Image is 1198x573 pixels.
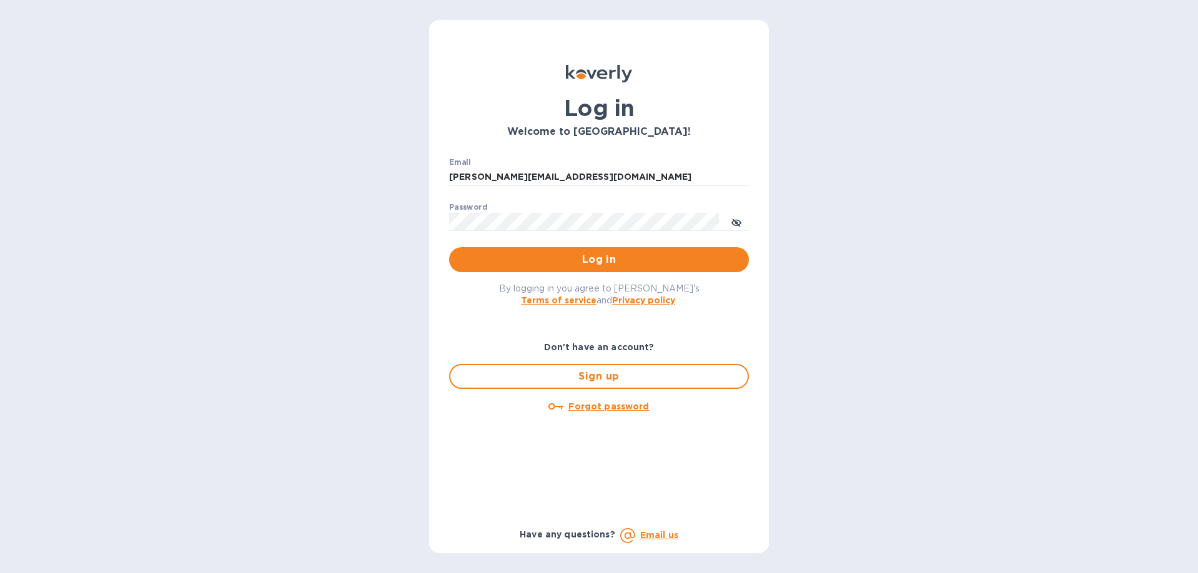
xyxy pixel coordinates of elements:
[520,529,615,539] b: Have any questions?
[449,159,471,166] label: Email
[449,364,749,389] button: Sign up
[449,203,487,211] label: Password
[449,168,749,187] input: Enter email address
[568,401,649,411] u: Forgot password
[640,530,678,540] a: Email us
[724,209,749,234] button: toggle password visibility
[460,369,738,384] span: Sign up
[521,295,597,305] a: Terms of service
[566,65,632,82] img: Koverly
[449,247,749,272] button: Log in
[449,126,749,138] h3: Welcome to [GEOGRAPHIC_DATA]!
[612,295,675,305] a: Privacy policy
[499,283,700,305] span: By logging in you agree to [PERSON_NAME]'s and .
[449,95,749,121] h1: Log in
[459,252,739,267] span: Log in
[544,342,655,352] b: Don't have an account?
